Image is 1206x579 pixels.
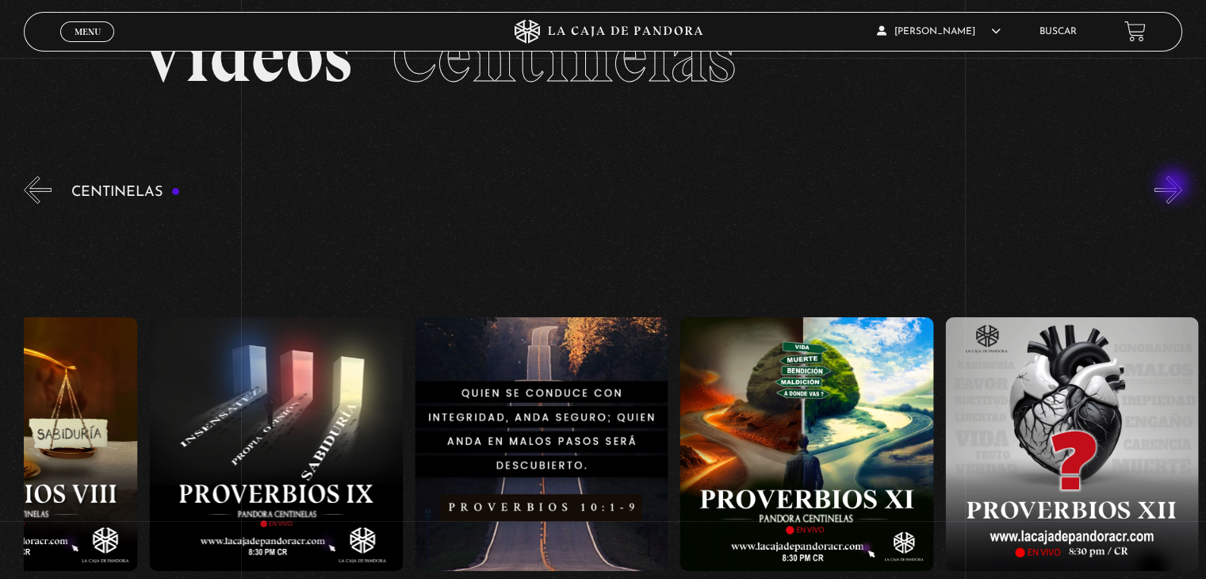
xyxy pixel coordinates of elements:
span: [PERSON_NAME] [877,27,1001,36]
a: View your shopping cart [1124,21,1146,42]
button: Previous [24,176,52,204]
span: Cerrar [69,40,106,51]
h3: Centinelas [71,185,180,200]
button: Next [1154,176,1182,204]
span: Centinelas [392,10,735,101]
h2: Videos [140,18,1066,94]
a: Buscar [1039,27,1077,36]
span: Menu [75,27,101,36]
